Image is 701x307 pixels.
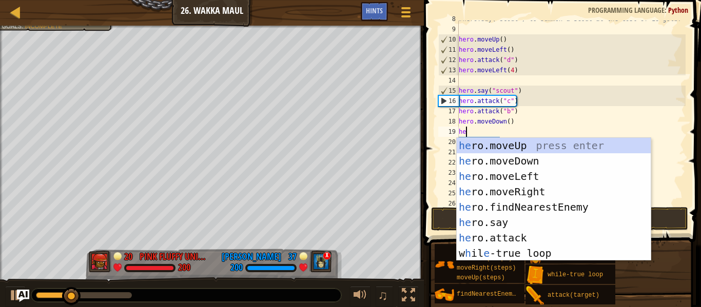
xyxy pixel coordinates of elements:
[665,5,668,15] span: :
[438,137,459,147] div: 20
[438,168,459,178] div: 23
[438,157,459,168] div: 22
[431,207,688,231] button: Run ⇧↵
[438,188,459,198] div: 25
[457,264,516,272] span: moveRight(steps)
[438,14,459,24] div: 8
[435,285,454,304] img: portrait.png
[222,250,281,263] div: [PERSON_NAME]
[438,75,459,86] div: 14
[438,106,459,116] div: 17
[178,263,190,273] div: 200
[457,291,523,298] span: findNearestEnemy()
[548,292,599,299] span: attack(target)
[439,45,459,55] div: 11
[439,65,459,75] div: 13
[366,6,383,15] span: Hints
[439,55,459,65] div: 12
[438,116,459,127] div: 18
[378,288,388,303] span: ♫
[350,286,371,307] button: Adjust volume
[376,286,393,307] button: ♫
[457,274,505,281] span: moveUp(steps)
[439,96,459,106] div: 16
[398,286,419,307] button: Toggle fullscreen
[668,5,688,15] span: Python
[140,250,206,263] div: pink fluffy unicorns 1
[548,271,603,278] span: while-true loop
[5,286,26,307] button: Ctrl + P: Play
[17,290,29,302] button: Ask AI
[439,86,459,96] div: 15
[323,252,331,260] div: x
[435,255,454,274] img: portrait.png
[525,265,545,285] img: portrait.png
[286,250,297,259] div: 37
[588,5,665,15] span: Programming language
[438,24,459,34] div: 9
[438,198,459,209] div: 26
[124,250,134,259] div: 20
[438,147,459,157] div: 21
[438,127,459,137] div: 19
[438,178,459,188] div: 24
[439,34,459,45] div: 10
[309,251,332,272] img: thang_avatar_frame.png
[89,251,111,272] img: thang_avatar_frame.png
[525,286,545,305] img: portrait.png
[230,263,243,273] div: 200
[393,2,419,26] button: Show game menu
